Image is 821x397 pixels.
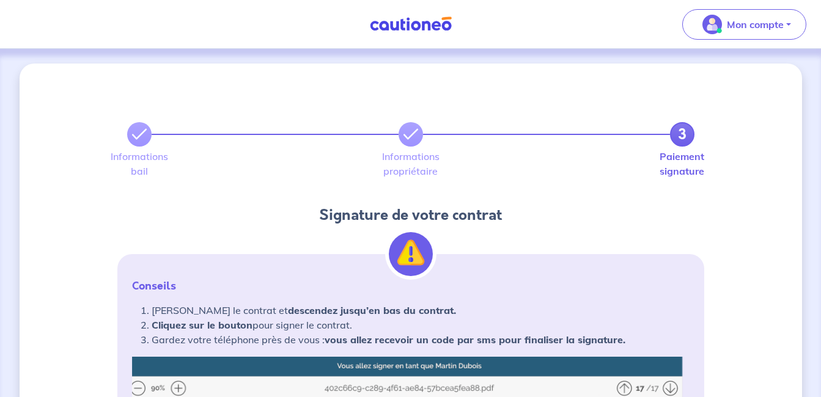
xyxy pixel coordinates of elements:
img: Cautioneo [365,16,457,32]
p: Conseils [132,279,690,293]
li: [PERSON_NAME] le contrat et [152,303,690,318]
a: 3 [670,122,694,147]
img: illu_account_valid_menu.svg [702,15,722,34]
button: illu_account_valid_menu.svgMon compte [682,9,806,40]
label: Paiement signature [670,151,694,176]
label: Informations propriétaire [399,151,423,176]
li: Gardez votre téléphone près de vous : [152,332,690,347]
img: illu_alert.svg [389,232,433,276]
li: pour signer le contrat. [152,318,690,332]
strong: vous allez recevoir un code par sms pour finaliser la signature. [325,333,625,346]
p: Mon compte [727,17,784,32]
strong: Cliquez sur le bouton [152,319,252,331]
h4: Signature de votre contrat [117,205,704,225]
label: Informations bail [127,151,152,176]
strong: descendez jusqu’en bas du contrat. [288,304,456,316]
